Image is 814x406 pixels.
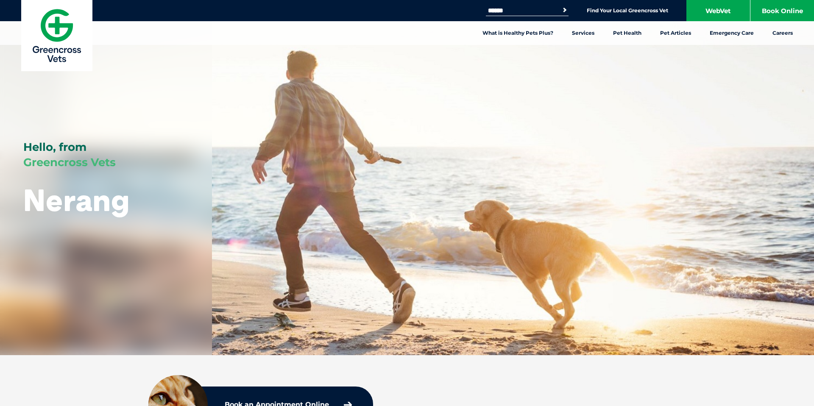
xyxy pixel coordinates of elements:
[587,7,668,14] a: Find Your Local Greencross Vet
[604,21,651,45] a: Pet Health
[763,21,802,45] a: Careers
[23,140,86,154] span: Hello, from
[23,183,130,217] h1: Nerang
[651,21,700,45] a: Pet Articles
[23,156,116,169] span: Greencross Vets
[560,6,569,14] button: Search
[473,21,563,45] a: What is Healthy Pets Plus?
[563,21,604,45] a: Services
[700,21,763,45] a: Emergency Care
